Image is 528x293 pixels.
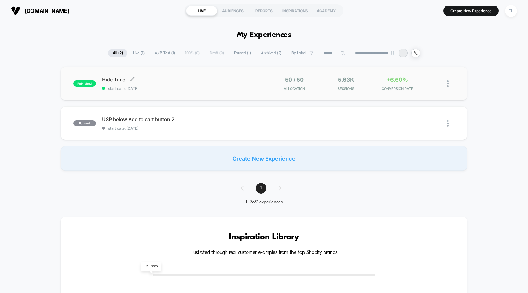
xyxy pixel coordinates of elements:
span: A/B Test ( 1 ) [150,49,180,57]
button: Create New Experience [443,6,499,16]
button: [DOMAIN_NAME] [9,6,71,16]
img: close [447,120,449,127]
span: [DOMAIN_NAME] [25,8,69,14]
div: LIVE [186,6,217,16]
div: ACADEMY [311,6,342,16]
div: AUDIENCES [217,6,248,16]
span: Hide Timer [102,76,264,83]
h3: Inspiration Library [79,232,449,242]
img: close [447,80,449,87]
span: paused [73,120,96,126]
img: end [391,51,394,55]
span: +6.60% [387,76,408,83]
span: start date: [DATE] [102,86,264,91]
span: Live ( 1 ) [128,49,149,57]
p: TL [401,51,405,55]
h4: Illustrated through real customer examples from the top Shopify brands [79,250,449,256]
span: Archived ( 2 ) [256,49,286,57]
span: Allocation [284,87,305,91]
span: CONVERSION RATE [373,87,421,91]
img: Visually logo [11,6,20,15]
span: published [73,80,96,87]
h1: My Experiences [237,31,291,39]
span: By Label [291,51,306,55]
div: Create New Experience [61,146,468,171]
span: 0 % Seen [141,262,161,271]
span: Sessions [322,87,370,91]
div: INSPIRATIONS [280,6,311,16]
div: 1 - 2 of 2 experiences [235,200,294,205]
span: All ( 2 ) [108,49,127,57]
span: start date: [DATE] [102,126,264,131]
span: 1 [256,183,266,194]
button: TL [503,5,519,17]
span: 5.63k [338,76,354,83]
span: Paused ( 1 ) [229,49,255,57]
span: 50 / 50 [285,76,304,83]
div: TL [505,5,517,17]
div: REPORTS [248,6,280,16]
span: USP below Add to cart button 2 [102,116,264,122]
